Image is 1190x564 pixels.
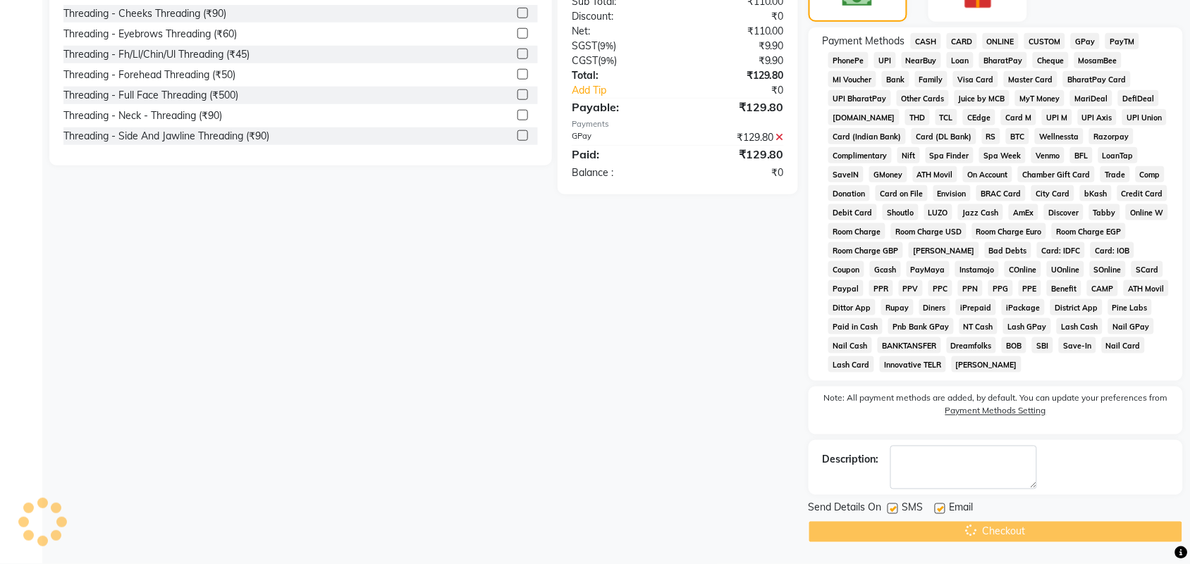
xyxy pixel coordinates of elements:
span: Online W [1126,204,1168,220]
span: Spa Finder [926,147,974,163]
span: TCL [936,109,958,125]
span: Diners [919,299,951,315]
span: Card (Indian Bank) [828,128,906,144]
span: Other Cards [897,90,949,106]
span: Wellnessta [1035,128,1084,144]
span: UPI [874,52,896,68]
span: Coupon [828,261,864,277]
span: Room Charge Euro [972,223,1047,239]
span: CEdge [963,109,995,125]
span: Bad Debts [985,242,1032,258]
span: Pnb Bank GPay [888,318,954,334]
span: Nift [897,147,920,163]
span: CARD [947,33,977,49]
a: Add Tip [561,83,697,98]
span: Room Charge [828,223,885,239]
span: [PERSON_NAME] [952,356,1022,372]
div: ₹0 [697,83,795,98]
span: Master Card [1004,71,1057,87]
span: Discover [1044,204,1084,220]
span: GPay [1071,33,1100,49]
span: CUSTOM [1024,33,1065,49]
span: UPI M [1042,109,1072,125]
span: Room Charge EGP [1052,223,1126,239]
span: PPN [958,280,983,296]
span: ATH Movil [1124,280,1169,296]
span: PhonePe [828,52,869,68]
span: [PERSON_NAME] [909,242,979,258]
span: 9% [600,40,613,51]
span: PPC [928,280,952,296]
span: ONLINE [983,33,1019,49]
span: Card: IOB [1091,242,1134,258]
span: NearBuy [902,52,942,68]
span: Credit Card [1117,185,1168,201]
span: THD [905,109,930,125]
span: Card M [1001,109,1036,125]
span: BharatPay Card [1063,71,1131,87]
div: Threading - Forehead Threading (₹50) [63,68,235,82]
div: ₹129.80 [677,130,795,145]
span: Spa Week [979,147,1026,163]
span: bKash [1080,185,1112,201]
span: AmEx [1009,204,1038,220]
span: CASH [911,33,941,49]
span: Card: IDFC [1037,242,1085,258]
div: Threading - Neck - Threading (₹90) [63,108,222,123]
span: SOnline [1090,261,1127,277]
span: Bank [882,71,909,87]
span: NT Cash [959,318,998,334]
span: RS [982,128,1001,144]
span: Complimentary [828,147,892,163]
span: Trade [1100,166,1130,182]
div: Net: [561,24,678,39]
span: Benefit [1047,280,1081,296]
span: Loan [947,52,974,68]
span: SaveIN [828,166,864,182]
span: Debit Card [828,204,877,220]
div: ( ) [561,39,678,54]
span: iPrepaid [956,299,996,315]
span: LUZO [924,204,953,220]
span: BRAC Card [976,185,1026,201]
span: UPI Union [1122,109,1167,125]
span: Save-In [1059,337,1096,353]
span: PPE [1019,280,1042,296]
span: PayMaya [907,261,950,277]
div: Payments [572,118,784,130]
span: LoanTap [1098,147,1139,163]
span: [DOMAIN_NAME] [828,109,900,125]
span: City Card [1031,185,1074,201]
span: UOnline [1047,261,1084,277]
div: ₹9.90 [677,54,795,68]
div: Threading - Side And Jawline Threading (₹90) [63,129,269,144]
span: Venmo [1031,147,1065,163]
div: Payable: [561,99,678,115]
span: Payment Methods [823,34,905,49]
span: Family [915,71,948,87]
div: ₹129.80 [677,99,795,115]
div: ₹9.90 [677,39,795,54]
span: MyT Money [1015,90,1065,106]
span: UPI Axis [1078,109,1117,125]
span: CGST [572,54,598,67]
span: COnline [1005,261,1041,277]
span: MI Voucher [828,71,876,87]
span: BharatPay [979,52,1027,68]
span: Lash Cash [1057,318,1103,334]
span: On Account [963,166,1012,182]
div: ( ) [561,54,678,68]
span: Donation [828,185,870,201]
span: Lash Card [828,356,874,372]
div: Threading - Eyebrows Threading (₹60) [63,27,237,42]
span: Card on File [876,185,928,201]
span: SGST [572,39,597,52]
span: Send Details On [809,501,882,518]
span: BOB [1002,337,1026,353]
span: SMS [902,501,924,518]
div: Description: [823,453,879,468]
span: Innovative TELR [880,356,946,372]
span: Dreamfolks [947,337,997,353]
span: Tabby [1089,204,1121,220]
div: ₹110.00 [677,24,795,39]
